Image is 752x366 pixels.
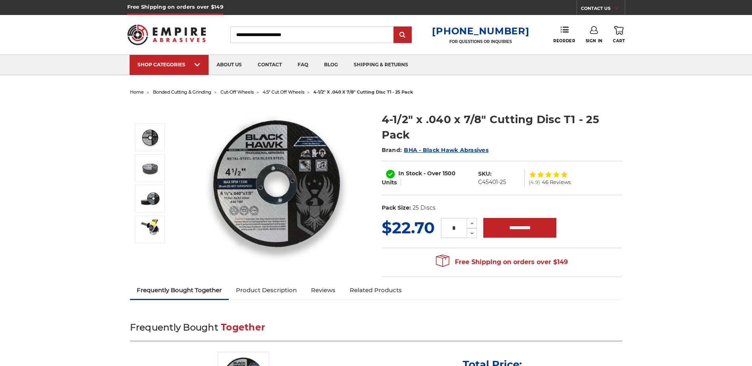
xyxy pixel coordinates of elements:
span: Reorder [553,38,575,43]
a: about us [209,55,250,75]
img: BHA 25 pack of type 1 flat cut off wheels, 4.5 inch diameter [140,158,160,178]
a: 4.5" cut off wheels [263,89,304,95]
a: Reorder [553,26,575,43]
span: 46 Reviews [542,180,571,185]
a: Related Products [343,282,409,299]
a: Frequently Bought Together [130,282,229,299]
a: Reviews [304,282,343,299]
a: blog [316,55,346,75]
img: Empire Abrasives [127,19,206,50]
input: Submit [395,27,411,43]
span: Frequently Bought [130,322,218,333]
a: cut-off wheels [221,89,254,95]
img: 4.5" x .040" cutting wheel for metal and stainless steel [140,189,160,208]
span: Free Shipping on orders over $149 [436,254,568,270]
dt: SKU: [478,170,492,178]
a: Cart [613,26,625,43]
span: (4.9) [529,180,540,185]
span: In Stock [398,170,422,177]
a: contact [250,55,290,75]
a: home [130,89,144,95]
img: Ultra-thin 4.5-inch metal cut-off disc T1 on angle grinder for precision metal cutting. [140,220,160,239]
span: Sign In [586,38,603,43]
span: Cart [613,38,625,43]
a: Product Description [229,282,304,299]
span: Brand: [382,146,402,154]
span: Units [382,179,397,186]
span: 4-1/2" x .040 x 7/8" cutting disc t1 - 25 pack [313,89,413,95]
dt: Pack Size: [382,204,411,212]
a: faq [290,55,316,75]
dd: 25 Discs [413,204,435,212]
span: - Over [424,170,441,177]
a: [PHONE_NUMBER] [432,25,529,37]
dd: C45401-25 [478,178,506,186]
a: CONTACT US [581,4,625,15]
a: BHA - Black Hawk Abrasives [404,146,488,154]
div: SHOP CATEGORIES [138,62,201,68]
span: $22.70 [382,218,435,237]
a: shipping & returns [346,55,416,75]
p: FOR QUESTIONS OR INQUIRIES [432,39,529,44]
img: 4-1/2" super thin cut off wheel for fast metal cutting and minimal kerf [198,103,356,261]
h1: 4-1/2" x .040 x 7/8" Cutting Disc T1 - 25 Pack [382,112,622,143]
a: bonded cutting & grinding [153,89,211,95]
img: 4-1/2" super thin cut off wheel for fast metal cutting and minimal kerf [140,128,160,147]
span: 1500 [443,170,456,177]
span: Together [221,322,265,333]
